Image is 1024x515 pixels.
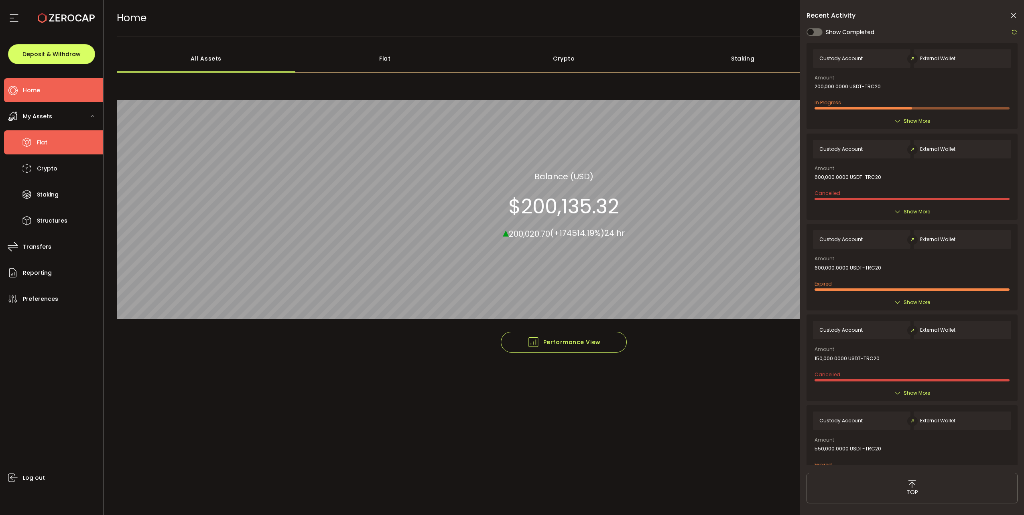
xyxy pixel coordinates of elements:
[37,189,59,201] span: Staking
[815,356,880,361] span: 150,000.0000 USDT-TRC20
[826,28,874,36] span: Show Completed
[819,237,863,242] span: Custody Account
[815,190,840,197] span: Cancelled
[819,418,863,424] span: Custody Account
[815,174,881,180] span: 600,000.0000 USDT-TRC20
[604,227,625,239] span: 24 hr
[920,237,955,242] span: External Wallet
[23,267,52,279] span: Reporting
[534,170,593,182] section: Balance (USD)
[22,51,81,57] span: Deposit & Withdraw
[37,163,57,174] span: Crypto
[474,45,653,73] div: Crypto
[815,446,881,452] span: 550,000.0000 USDT-TRC20
[920,418,955,424] span: External Wallet
[37,137,47,148] span: Fiat
[815,438,834,442] span: Amount
[23,472,45,484] span: Log out
[807,12,855,19] span: Recent Activity
[550,227,604,239] span: (+174514.19%)
[23,293,58,305] span: Preferences
[815,371,840,378] span: Cancelled
[904,298,930,306] span: Show More
[819,146,863,152] span: Custody Account
[815,461,832,468] span: Expired
[815,84,881,89] span: 200,000.0000 USDT-TRC20
[23,111,52,122] span: My Assets
[920,56,955,61] span: External Wallet
[117,11,146,25] span: Home
[906,488,918,497] span: TOP
[23,241,51,253] span: Transfers
[819,56,863,61] span: Custody Account
[23,85,40,96] span: Home
[904,117,930,125] span: Show More
[501,332,627,353] button: Performance View
[8,44,95,64] button: Deposit & Withdraw
[815,75,834,80] span: Amount
[509,228,550,239] span: 200,020.70
[815,280,832,287] span: Expired
[508,194,619,218] section: $200,135.32
[653,45,832,73] div: Staking
[920,146,955,152] span: External Wallet
[904,389,930,397] span: Show More
[37,215,67,227] span: Structures
[815,256,834,261] span: Amount
[931,428,1024,515] iframe: Chat Widget
[904,208,930,216] span: Show More
[295,45,474,73] div: Fiat
[503,223,509,241] span: ▴
[815,265,881,271] span: 600,000.0000 USDT-TRC20
[920,327,955,333] span: External Wallet
[815,166,834,171] span: Amount
[117,45,296,73] div: All Assets
[815,347,834,352] span: Amount
[527,336,601,348] span: Performance View
[815,99,841,106] span: In Progress
[819,327,863,333] span: Custody Account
